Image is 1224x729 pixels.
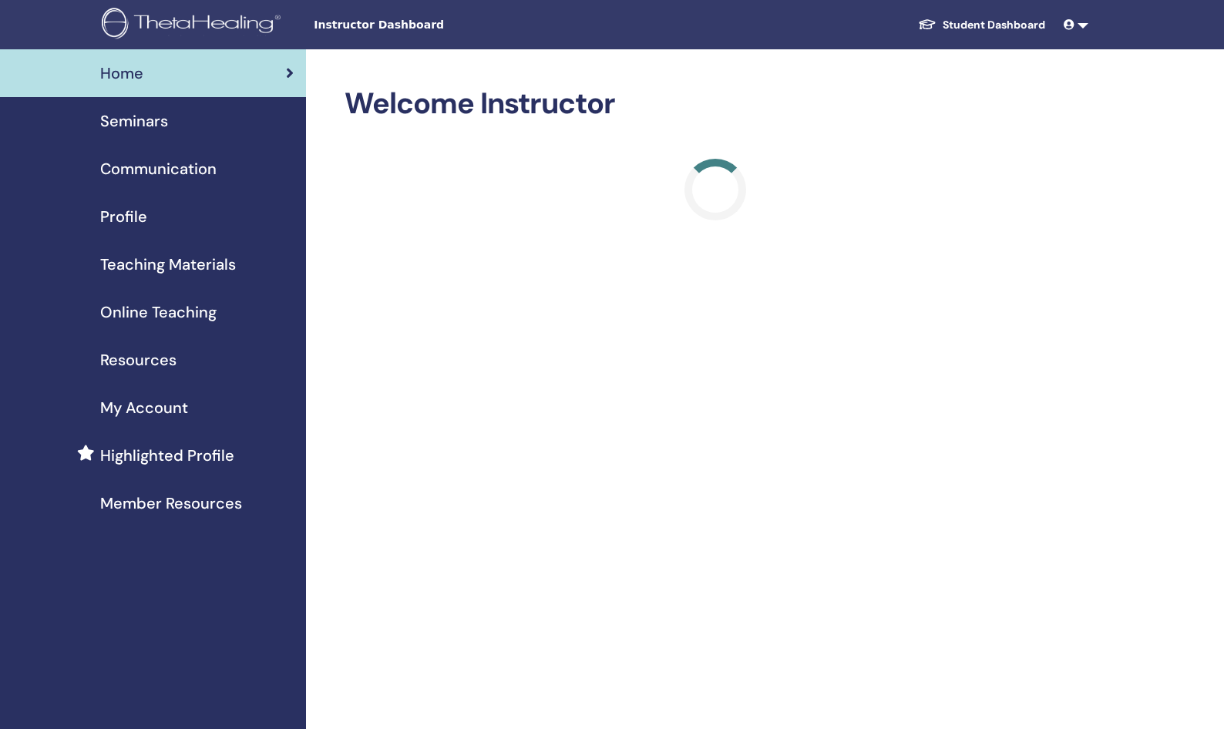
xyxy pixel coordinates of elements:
[314,17,545,33] span: Instructor Dashboard
[100,396,188,419] span: My Account
[100,205,147,228] span: Profile
[100,348,177,371] span: Resources
[100,492,242,515] span: Member Resources
[100,109,168,133] span: Seminars
[100,444,234,467] span: Highlighted Profile
[100,62,143,85] span: Home
[100,157,217,180] span: Communication
[918,18,936,31] img: graduation-cap-white.svg
[100,301,217,324] span: Online Teaching
[100,253,236,276] span: Teaching Materials
[345,86,1085,122] h2: Welcome Instructor
[906,11,1058,39] a: Student Dashboard
[102,8,286,42] img: logo.png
